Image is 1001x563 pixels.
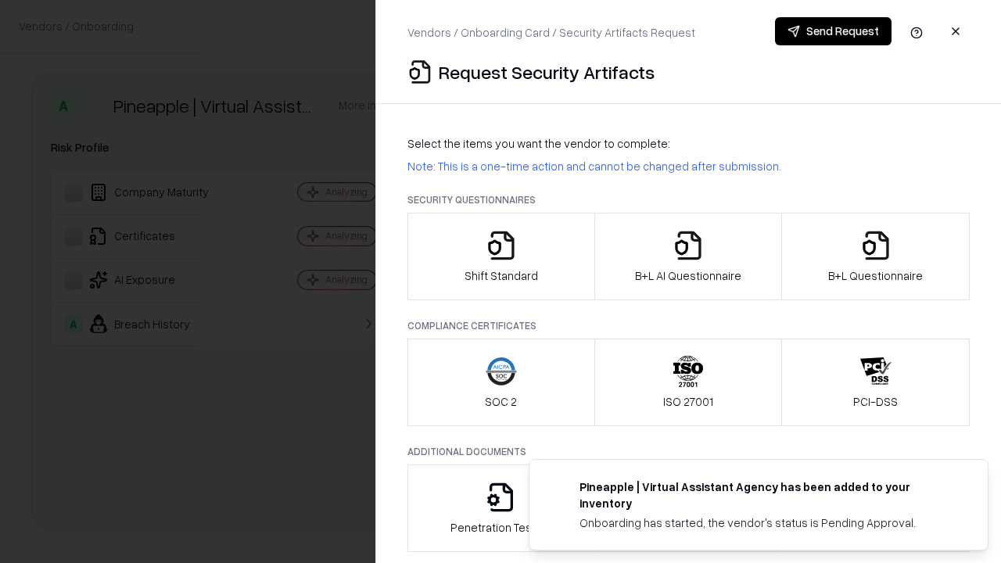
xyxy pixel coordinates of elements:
[594,213,783,300] button: B+L AI Questionnaire
[781,213,970,300] button: B+L Questionnaire
[465,267,538,284] p: Shift Standard
[594,339,783,426] button: ISO 27001
[775,17,892,45] button: Send Request
[781,339,970,426] button: PCI-DSS
[407,135,970,152] p: Select the items you want the vendor to complete:
[579,515,950,531] div: Onboarding has started, the vendor's status is Pending Approval.
[450,519,551,536] p: Penetration Testing
[548,479,567,497] img: trypineapple.com
[439,59,655,84] p: Request Security Artifacts
[407,193,970,206] p: Security Questionnaires
[407,445,970,458] p: Additional Documents
[663,393,713,410] p: ISO 27001
[407,339,595,426] button: SOC 2
[407,319,970,332] p: Compliance Certificates
[407,464,595,552] button: Penetration Testing
[635,267,741,284] p: B+L AI Questionnaire
[407,24,695,41] p: Vendors / Onboarding Card / Security Artifacts Request
[407,213,595,300] button: Shift Standard
[579,479,950,511] div: Pineapple | Virtual Assistant Agency has been added to your inventory
[828,267,923,284] p: B+L Questionnaire
[485,393,517,410] p: SOC 2
[407,158,970,174] p: Note: This is a one-time action and cannot be changed after submission.
[853,393,898,410] p: PCI-DSS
